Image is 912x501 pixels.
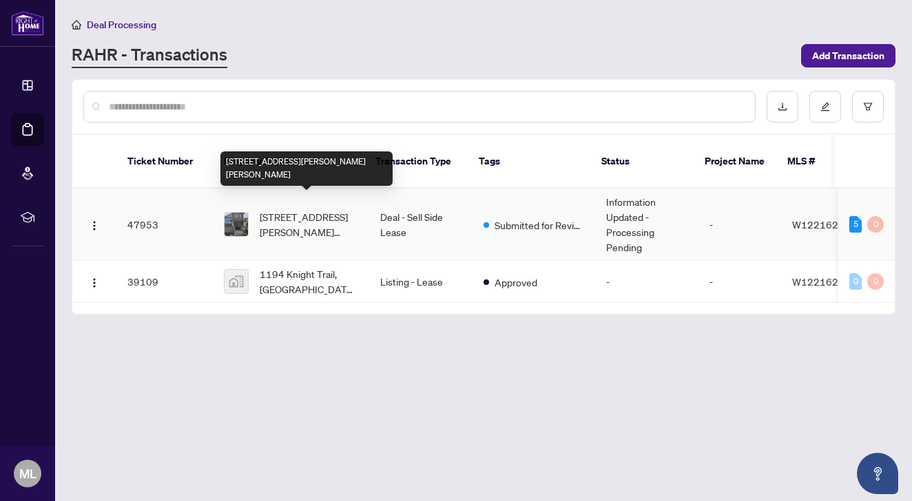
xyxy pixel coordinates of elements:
[590,135,694,189] th: Status
[849,216,862,233] div: 5
[792,218,851,231] span: W12216230
[849,273,862,290] div: 0
[369,189,473,261] td: Deal - Sell Side Lease
[72,20,81,30] span: home
[778,102,787,111] span: download
[11,10,44,36] img: logo
[116,261,213,303] td: 39109
[767,91,798,122] button: download
[698,261,781,303] td: -
[213,135,364,189] th: Property Address
[220,151,393,186] div: [STREET_ADDRESS][PERSON_NAME][PERSON_NAME]
[698,189,781,261] td: -
[83,270,105,292] button: Logo
[19,464,37,483] span: ML
[89,220,100,231] img: Logo
[595,261,698,303] td: -
[694,135,776,189] th: Project Name
[260,266,358,297] span: 1194 Knight Trail, [GEOGRAPHIC_DATA], [GEOGRAPHIC_DATA], [GEOGRAPHIC_DATA]
[260,209,358,239] span: [STREET_ADDRESS][PERSON_NAME][PERSON_NAME]
[863,102,873,111] span: filter
[776,135,859,189] th: MLS #
[857,453,898,494] button: Open asap
[792,275,851,288] span: W12216230
[495,217,584,233] span: Submitted for Review
[364,135,468,189] th: Transaction Type
[820,102,830,111] span: edit
[852,91,884,122] button: filter
[801,44,895,67] button: Add Transaction
[812,45,884,67] span: Add Transaction
[72,43,227,68] a: RAHR - Transactions
[369,261,473,303] td: Listing - Lease
[867,216,884,233] div: 0
[867,273,884,290] div: 0
[116,189,213,261] td: 47953
[225,213,248,236] img: thumbnail-img
[225,270,248,293] img: thumbnail-img
[809,91,841,122] button: edit
[468,135,590,189] th: Tags
[89,277,100,288] img: Logo
[87,19,156,31] span: Deal Processing
[116,135,213,189] th: Ticket Number
[595,189,698,261] td: Information Updated - Processing Pending
[495,275,537,290] span: Approved
[83,213,105,235] button: Logo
